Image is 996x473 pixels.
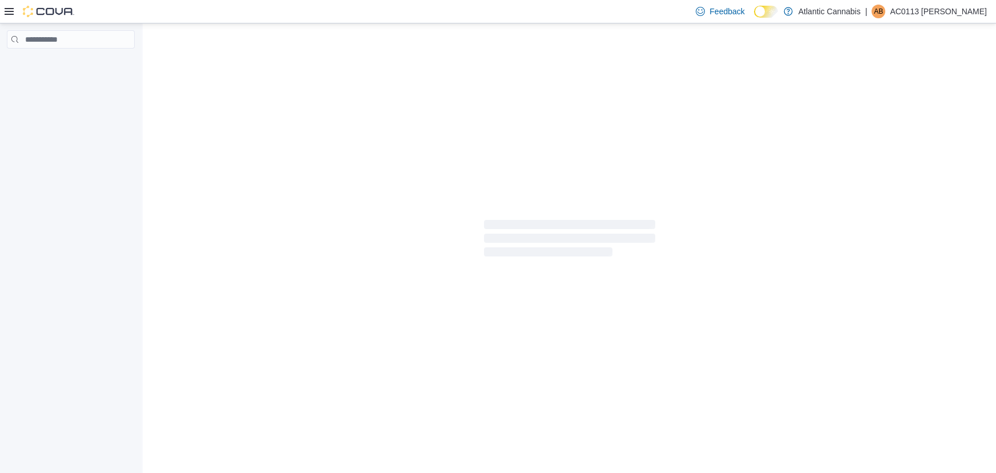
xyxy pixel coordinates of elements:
[799,5,861,18] p: Atlantic Cannabis
[484,222,655,259] span: Loading
[865,5,868,18] p: |
[709,6,744,17] span: Feedback
[874,5,883,18] span: AB
[754,6,778,18] input: Dark Mode
[23,6,74,17] img: Cova
[890,5,987,18] p: AC0113 [PERSON_NAME]
[7,51,135,78] nav: Complex example
[872,5,885,18] div: AC0113 Baker Jory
